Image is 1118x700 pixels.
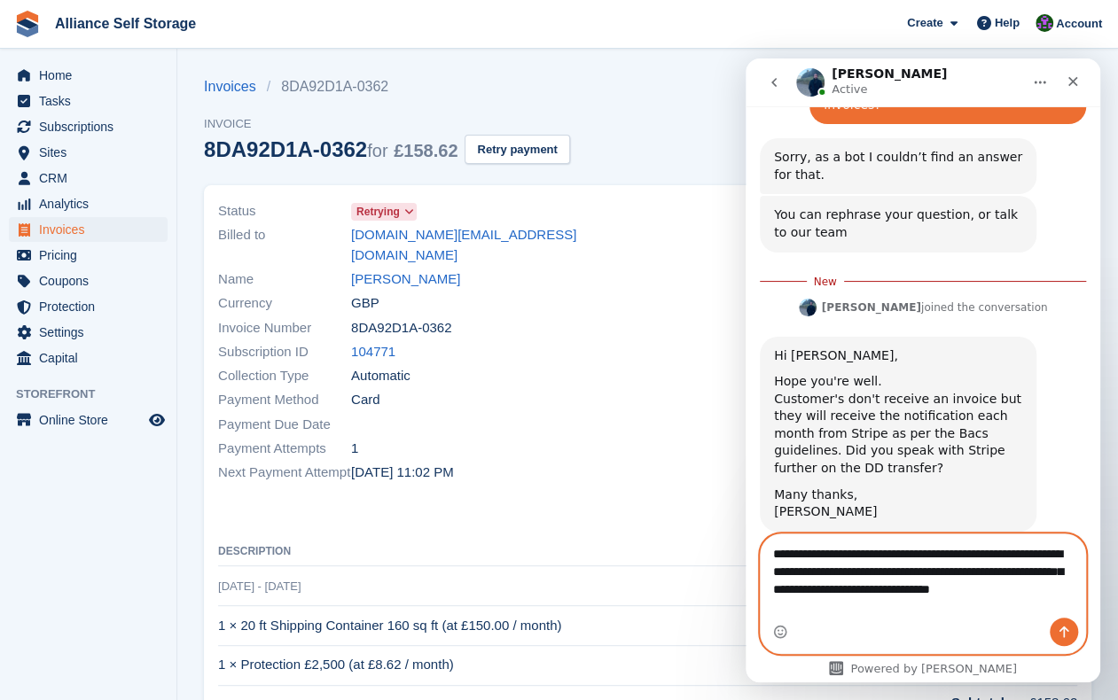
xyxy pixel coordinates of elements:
[218,463,351,483] span: Next Payment Attempt
[739,538,772,566] th: QTY
[204,137,457,161] div: 8DA92D1A-0362
[9,166,168,191] a: menu
[394,141,457,160] span: £158.62
[218,366,351,386] span: Collection Type
[9,320,168,345] a: menu
[218,201,351,222] span: Status
[9,243,168,268] a: menu
[14,11,41,37] img: stora-icon-8386f47178a22dfd0bd8f6a31ec36ba5ce8667c1dd55bd0f319d3a0aa187defe.svg
[39,140,145,165] span: Sites
[351,225,637,265] a: [DOMAIN_NAME][EMAIL_ADDRESS][DOMAIN_NAME]
[39,63,145,88] span: Home
[39,408,145,432] span: Online Store
[218,293,351,314] span: Currency
[1036,14,1053,32] img: Romilly Norton
[39,346,145,370] span: Capital
[218,318,351,338] span: Invoice Number
[218,225,351,265] span: Billed to
[9,63,168,88] a: menu
[739,606,772,646] td: 1
[39,217,145,242] span: Invoices
[739,645,772,685] td: 1
[218,415,351,435] span: Payment Due Date
[218,342,351,362] span: Subscription ID
[351,463,454,483] time: 2025-09-02 22:02:01 UTC
[204,115,570,133] span: Invoice
[351,293,379,314] span: GBP
[9,346,168,370] a: menu
[351,342,395,362] a: 104771
[39,243,145,268] span: Pricing
[995,14,1020,32] span: Help
[351,201,417,222] a: Retrying
[746,58,1100,682] iframe: Intercom live chat
[204,76,267,97] a: Invoices
[9,89,168,113] a: menu
[204,76,570,97] nav: breadcrumbs
[48,9,203,38] a: Alliance Self Storage
[39,89,145,113] span: Tasks
[16,385,176,403] span: Storefront
[9,191,168,216] a: menu
[39,114,145,139] span: Subscriptions
[218,269,351,290] span: Name
[351,318,451,338] span: 8DA92D1A-0362
[9,408,168,432] a: menu
[146,409,168,431] a: Preview store
[907,14,942,32] span: Create
[218,579,301,593] span: [DATE] - [DATE]
[39,191,145,216] span: Analytics
[218,606,739,646] td: 1 × 20 ft Shipping Container 160 sq ft (at £150.00 / month)
[9,114,168,139] a: menu
[465,135,569,164] button: Retry payment
[218,439,351,459] span: Payment Attempts
[39,166,145,191] span: CRM
[9,294,168,319] a: menu
[351,390,380,410] span: Card
[9,140,168,165] a: menu
[39,294,145,319] span: Protection
[367,141,387,160] span: for
[218,538,739,566] th: Description
[351,439,358,459] span: 1
[9,268,168,293] a: menu
[9,217,168,242] a: menu
[1056,15,1102,33] span: Account
[351,366,410,386] span: Automatic
[356,204,400,220] span: Retrying
[39,268,145,293] span: Coupons
[218,390,351,410] span: Payment Method
[39,320,145,345] span: Settings
[351,269,460,290] a: [PERSON_NAME]
[218,645,739,685] td: 1 × Protection £2,500 (at £8.62 / month)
